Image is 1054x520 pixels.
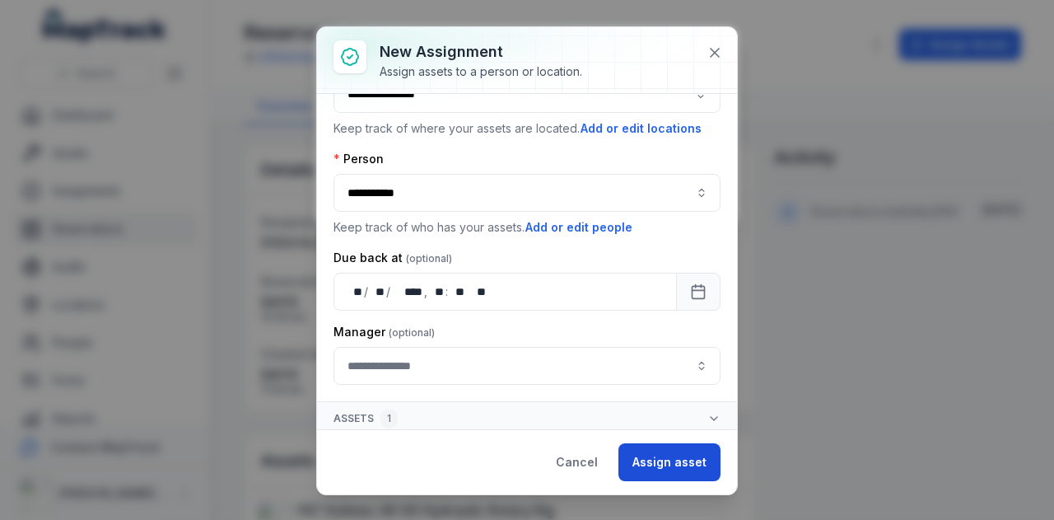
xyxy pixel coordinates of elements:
div: month, [370,283,386,300]
div: : [445,283,450,300]
div: / [364,283,370,300]
div: Assign assets to a person or location. [380,63,582,80]
div: hour, [429,283,445,300]
div: am/pm, [469,283,487,300]
div: minute, [450,283,466,300]
button: Calendar [676,273,721,311]
button: Add or edit locations [580,119,702,138]
div: , [424,283,429,300]
button: Add or edit people [525,218,633,237]
label: Person [333,151,384,167]
h3: New assignment [380,40,582,63]
div: day, [347,283,364,300]
button: Assign asset [618,443,721,481]
label: Due back at [333,250,452,266]
div: 1 [380,409,398,429]
div: / [386,283,392,300]
input: assignment-add:person-label [333,174,721,212]
label: Manager [333,324,435,340]
button: Assets1 [317,402,737,435]
div: year, [392,283,423,300]
button: Cancel [542,443,612,481]
p: Keep track of where your assets are located. [333,119,721,138]
span: Assets [333,409,398,429]
input: assignment-add:cf[907ad3fd-eed4-49d8-ad84-d22efbadc5a5]-label [333,347,721,385]
p: Keep track of who has your assets. [333,218,721,237]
